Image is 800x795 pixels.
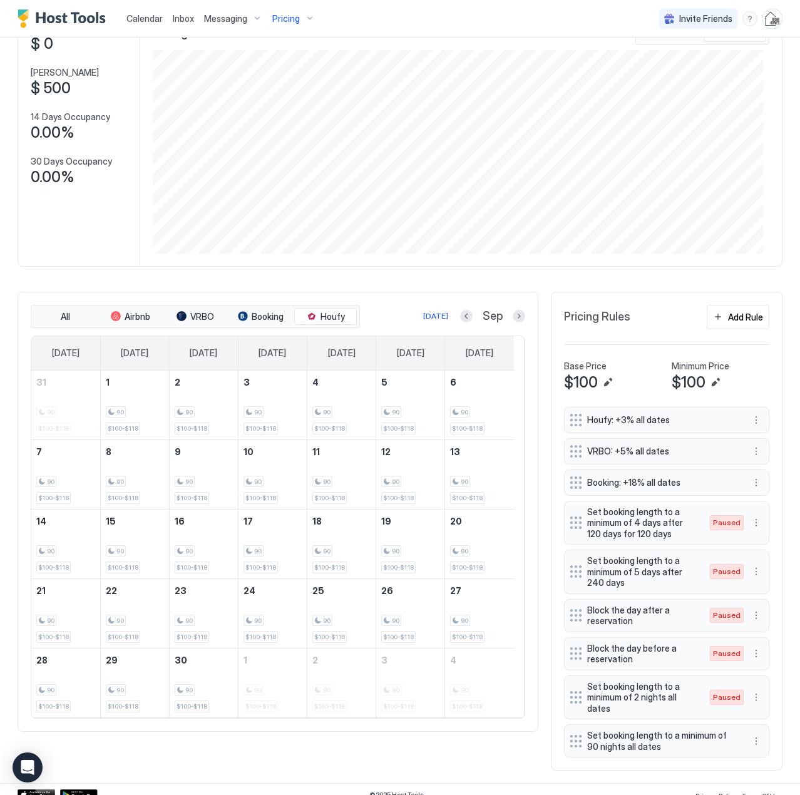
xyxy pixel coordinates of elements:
[392,547,399,555] span: 90
[707,305,769,329] button: Add Rule
[175,585,187,596] span: 23
[177,702,207,710] span: $100-$118
[164,308,227,326] button: VRBO
[47,478,54,486] span: 90
[31,111,110,123] span: 14 Days Occupancy
[106,446,111,457] span: 8
[314,494,345,502] span: $100-$118
[307,649,376,672] a: October 2, 2025
[31,371,100,394] a: August 31, 2025
[445,440,514,463] a: September 13, 2025
[31,34,53,53] span: $ 0
[392,408,399,416] span: 90
[450,585,461,596] span: 27
[100,648,169,717] td: September 29, 2025
[762,9,782,29] div: User profile
[175,655,187,665] span: 30
[307,509,376,578] td: September 18, 2025
[728,310,763,324] div: Add Rule
[169,439,238,509] td: September 9, 2025
[749,646,764,661] button: More options
[294,308,357,326] button: Houfy
[126,13,163,24] span: Calendar
[450,446,460,457] span: 13
[749,475,764,490] button: More options
[445,578,514,648] td: September 27, 2025
[101,440,169,463] a: September 8, 2025
[13,752,43,782] div: Open Intercom Messenger
[445,439,514,509] td: September 13, 2025
[169,578,238,648] td: September 23, 2025
[600,375,615,390] button: Edit
[47,617,54,625] span: 90
[323,547,331,555] span: 90
[587,506,697,540] span: Set booking length to a minimum of 4 days after 120 days for 120 days
[384,336,437,370] a: Friday
[254,408,262,416] span: 90
[381,655,387,665] span: 3
[31,510,100,533] a: September 14, 2025
[461,547,468,555] span: 90
[513,310,525,322] button: Next month
[713,566,741,577] span: Paused
[229,308,292,326] button: Booking
[564,310,630,324] span: Pricing Rules
[383,633,414,641] span: $100-$118
[106,516,116,526] span: 15
[708,375,723,390] button: Edit
[452,633,483,641] span: $100-$118
[749,444,764,459] button: More options
[713,517,741,528] span: Paused
[108,336,161,370] a: Monday
[170,440,238,463] a: September 9, 2025
[450,516,462,526] span: 20
[307,648,376,717] td: October 2, 2025
[254,617,262,625] span: 90
[190,311,214,322] span: VRBO
[204,13,247,24] span: Messaging
[376,648,445,717] td: October 3, 2025
[445,371,514,394] a: September 6, 2025
[38,633,69,641] span: $100-$118
[445,371,514,440] td: September 6, 2025
[101,371,169,394] a: September 1, 2025
[244,377,250,387] span: 3
[259,347,286,359] span: [DATE]
[461,617,468,625] span: 90
[749,690,764,705] div: menu
[108,563,138,572] span: $100-$118
[749,608,764,623] div: menu
[445,648,514,717] td: October 4, 2025
[749,734,764,749] div: menu
[116,408,124,416] span: 90
[106,585,117,596] span: 22
[106,655,118,665] span: 29
[307,371,376,440] td: September 4, 2025
[312,377,319,387] span: 4
[185,686,193,694] span: 90
[99,308,162,326] button: Airbnb
[169,648,238,717] td: September 30, 2025
[100,509,169,578] td: September 15, 2025
[170,579,238,602] a: September 23, 2025
[47,547,54,555] span: 90
[177,424,207,433] span: $100-$118
[383,494,414,502] span: $100-$118
[376,371,445,440] td: September 5, 2025
[185,617,193,625] span: 90
[376,649,444,672] a: October 3, 2025
[108,494,138,502] span: $100-$118
[31,123,74,142] span: 0.00%
[749,413,764,428] button: More options
[245,633,276,641] span: $100-$118
[173,13,194,24] span: Inbox
[185,478,193,486] span: 90
[713,692,741,703] span: Paused
[31,79,71,98] span: $ 500
[36,585,46,596] span: 21
[376,371,444,394] a: September 5, 2025
[126,12,163,25] a: Calendar
[177,336,230,370] a: Tuesday
[381,377,387,387] span: 5
[244,655,247,665] span: 1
